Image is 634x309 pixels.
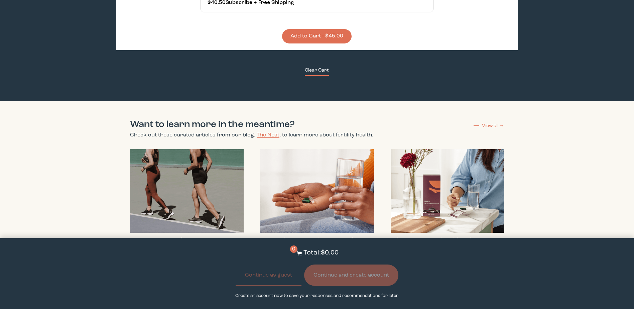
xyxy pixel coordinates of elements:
strong: How to Prepare for IVF Egg Retrieval (with Tips from a Naturopath) [130,237,242,253]
a: The Nest [257,132,279,138]
p: Check out these curated articles from our blog, , to learn more about fertility health. [130,131,373,139]
p: Create an account now to save your responses and recommendations for later [235,293,398,299]
button: Add to Cart - $45.00 [282,29,352,43]
span: 0 [290,245,297,253]
a: View all → [474,122,504,129]
strong: Can I Take Prenatal Vitamins If I’m Not Pregnant (or Trying to Conceive)? [260,237,363,263]
img: How to prep for IVF with tips from an ND [130,149,244,233]
strong: What Vitamins Should I Take During Pregnancy? [391,237,499,253]
button: Continue as guest [236,265,301,286]
button: Clear Cart [305,67,329,76]
button: Continue and create account [304,265,398,286]
h2: Want to learn more in the meantime? [130,118,373,131]
img: Can you take a prenatal even if you're not pregnant? [260,149,374,233]
p: Total: $0.00 [303,248,339,258]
